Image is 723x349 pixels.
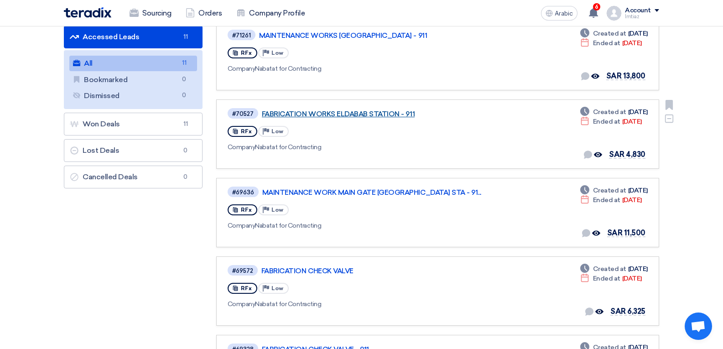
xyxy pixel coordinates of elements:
[262,188,481,197] font: MAINTENANCE WORK MAIN GATE [GEOGRAPHIC_DATA] STA - 91...
[271,128,283,135] font: Low
[64,7,111,18] img: Teradix logo
[83,146,119,155] font: Lost Deals
[628,187,648,194] font: [DATE]
[84,75,127,84] font: Bookmarked
[610,307,645,316] font: SAR 6,325
[593,108,626,116] font: Created at
[625,6,651,14] font: Account
[628,265,648,273] font: [DATE]
[228,65,255,73] font: Company
[607,229,645,237] font: SAR 11,500
[142,9,171,17] font: Sourcing
[622,275,642,282] font: [DATE]
[178,3,229,23] a: Orders
[262,110,490,118] a: FABRICATION WORKS ELDABAB STATION - 911
[609,150,645,159] font: SAR 4,830
[628,30,648,37] font: [DATE]
[593,118,620,125] font: Ended at
[241,50,252,56] font: RFx
[593,187,626,194] font: Created at
[64,139,203,162] a: Lost Deals0
[241,207,252,213] font: RFx
[255,143,321,151] font: Nabatat for Contracting
[628,108,648,116] font: [DATE]
[625,14,639,20] font: Imtiaz
[261,267,354,275] font: FABRICATION CHECK VALVE
[122,3,178,23] a: Sourcing
[183,33,187,40] font: 11
[255,65,321,73] font: Nabatat for Contracting
[232,32,251,39] font: #71261
[262,188,490,197] a: MAINTENANCE WORK MAIN GATE [GEOGRAPHIC_DATA] STA - 91...
[271,50,283,56] font: Low
[183,120,187,127] font: 11
[228,222,255,229] font: Company
[555,10,573,17] font: Arabic
[255,300,321,308] font: Nabatat for Contracting
[64,113,203,135] a: Won Deals11
[541,6,577,21] button: Arabic
[606,72,645,80] font: SAR 13,800
[64,166,203,188] a: Cancelled Deals0
[241,285,252,292] font: RFx
[255,222,321,229] font: Nabatat for Contracting
[241,128,252,135] font: RFx
[232,267,253,274] font: #69572
[271,207,283,213] font: Low
[593,196,620,204] font: Ended at
[228,143,255,151] font: Company
[83,172,138,181] font: Cancelled Deals
[259,31,427,40] font: MAINTENANCE WORKS [GEOGRAPHIC_DATA] - 911
[183,147,187,154] font: 0
[622,39,642,47] font: [DATE]
[83,120,120,128] font: Won Deals
[685,313,712,340] div: Open chat
[622,118,642,125] font: [DATE]
[593,39,620,47] font: Ended at
[83,32,139,41] font: Accessed Leads
[182,92,186,99] font: 0
[593,275,620,282] font: Ended at
[232,189,254,196] font: #69636
[593,30,626,37] font: Created at
[262,110,415,118] font: FABRICATION WORKS ELDABAB STATION - 911
[595,4,598,10] font: 6
[182,59,186,66] font: 11
[593,265,626,273] font: Created at
[228,300,255,308] font: Company
[232,110,254,117] font: #70527
[183,173,187,180] font: 0
[261,267,489,275] a: FABRICATION CHECK VALVE
[182,76,186,83] font: 0
[84,91,120,100] font: Dismissed
[64,26,203,48] a: Accessed Leads11
[84,59,93,68] font: All
[622,196,642,204] font: [DATE]
[259,31,487,40] a: MAINTENANCE WORKS [GEOGRAPHIC_DATA] - 911
[271,285,283,292] font: Low
[198,9,222,17] font: Orders
[607,6,621,21] img: profile_test.png
[249,9,305,17] font: Company Profile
